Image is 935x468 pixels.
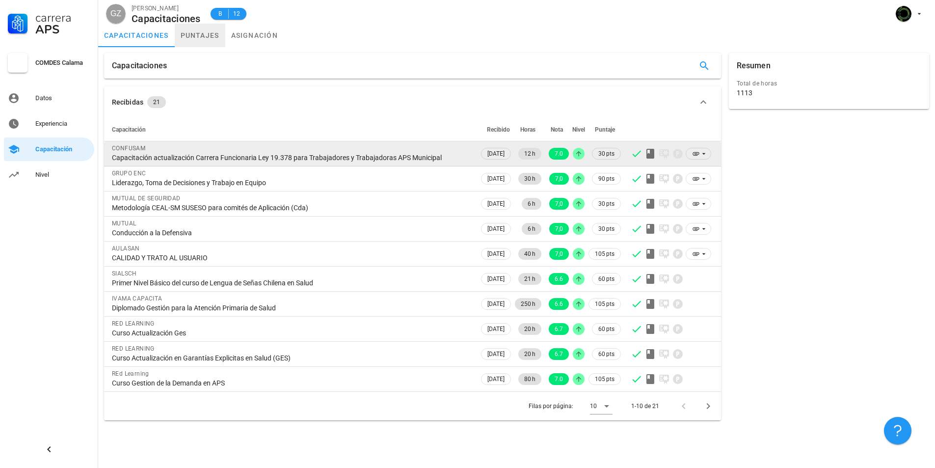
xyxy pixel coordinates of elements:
span: Puntaje [595,126,615,133]
div: Curso Actualización en Garantías Explicitas en Salud (GES) [112,354,471,362]
span: 30 pts [598,149,614,159]
div: 10Filas por página: [590,398,613,414]
span: RED LEARNING [112,345,155,352]
div: Diplomado Gestión para la Atención Primaria de Salud [112,303,471,312]
span: MUTUAL DE SEGURIDAD [112,195,181,202]
a: capacitaciones [98,24,175,47]
span: 20 h [524,348,535,360]
span: 7,0 [555,248,563,260]
span: 30 h [524,173,535,185]
div: Capacitación actualización Carrera Funcionaria Ley 19.378 para Trabajadores y Trabajadoras APS Mu... [112,153,471,162]
span: 7.0 [555,373,563,385]
a: Datos [4,86,94,110]
span: [DATE] [487,148,505,159]
div: Liderazgo, Toma de Decisiones y Trabajo en Equipo [112,178,471,187]
div: avatar [106,4,126,24]
span: Horas [520,126,535,133]
span: [DATE] [487,324,505,334]
span: GZ [110,4,121,24]
span: 105 pts [595,249,614,259]
span: 6.7 [555,323,563,335]
span: 30 pts [598,224,614,234]
span: [DATE] [487,299,505,309]
a: asignación [225,24,284,47]
span: Recibido [487,126,510,133]
div: Capacitación [35,145,90,153]
a: puntajes [175,24,225,47]
span: 7,0 [555,223,563,235]
div: Datos [35,94,90,102]
span: 7.0 [555,148,563,160]
div: Capacitaciones [112,53,167,79]
span: REd Learning [112,370,149,377]
span: B [216,9,224,19]
div: Metodología CEAL-SM SUSESO para comités de Aplicación (Cda) [112,203,471,212]
span: [DATE] [487,374,505,385]
th: Puntaje [587,118,623,141]
div: avatar [896,6,911,22]
span: IVAMA CAPACITA [112,295,162,302]
div: Conducción a la Defensiva [112,228,471,237]
span: 30 pts [598,199,614,209]
span: Nota [551,126,563,133]
a: Capacitación [4,138,94,161]
div: Primer Nivel Básico del curso de Lengua de Señas Chilena en Salud [112,278,471,287]
div: Resumen [737,53,771,79]
div: Filas por página: [529,392,613,420]
span: 60 pts [598,349,614,359]
span: 105 pts [595,374,614,384]
div: Nivel [35,171,90,179]
div: Curso Gestion de la Demanda en APS [112,379,471,387]
span: [DATE] [487,248,505,259]
span: 80 h [524,373,535,385]
th: Nivel [571,118,587,141]
span: [DATE] [487,349,505,359]
span: [DATE] [487,223,505,234]
div: 1113 [737,88,752,97]
div: COMDES Calama [35,59,90,67]
div: CALIDAD Y TRATO AL USUARIO [112,253,471,262]
span: 250 h [521,298,535,310]
span: 6.6 [555,273,563,285]
span: 90 pts [598,174,614,184]
span: SIALSCH [112,270,137,277]
span: 60 pts [598,274,614,284]
span: 12 h [524,148,535,160]
span: AULASAN [112,245,140,252]
div: Carrera [35,12,90,24]
th: Nota [543,118,571,141]
span: Nivel [572,126,585,133]
span: 12 [233,9,240,19]
span: MUTUAL [112,220,136,227]
span: 105 pts [595,299,614,309]
span: 7,0 [555,173,563,185]
th: Capacitación [104,118,479,141]
div: Recibidas [112,97,143,108]
div: APS [35,24,90,35]
a: Nivel [4,163,94,187]
span: 6.6 [555,298,563,310]
button: Página siguiente [699,397,717,415]
span: 7,0 [555,198,563,210]
a: Experiencia [4,112,94,136]
div: Capacitaciones [132,13,201,24]
span: 6.7 [555,348,563,360]
span: CONFUSAM [112,145,145,152]
button: Recibidas 21 [104,86,721,118]
span: 21 [153,96,160,108]
span: 20 h [524,323,535,335]
span: [DATE] [487,198,505,209]
th: Horas [513,118,543,141]
div: Total de horas [737,79,921,88]
span: 6 h [528,198,535,210]
th: Recibido [479,118,513,141]
div: [PERSON_NAME] [132,3,201,13]
div: Curso Actualización Ges [112,329,471,337]
span: RED LEARNING [112,320,155,327]
div: 10 [590,402,597,411]
span: 21 h [524,273,535,285]
span: GRUPO ENC [112,170,146,177]
span: 40 h [524,248,535,260]
span: 6 h [528,223,535,235]
span: Capacitación [112,126,146,133]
